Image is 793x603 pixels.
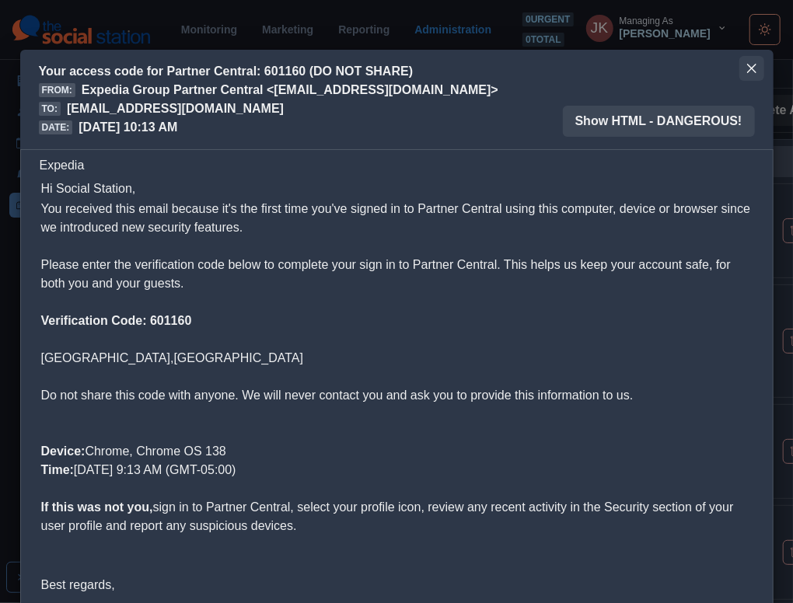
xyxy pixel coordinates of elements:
[41,423,753,479] p: Chrome, Chrome OS 138 [DATE] 9:13 AM (GMT-05:00)
[41,314,192,327] b: Verification Code: 601160
[79,118,177,137] p: [DATE] 10:13 AM
[41,444,86,458] b: Device:
[563,106,755,137] button: Show HTML - DANGEROUS!
[41,463,74,476] b: Time:
[41,351,304,364] span: [GEOGRAPHIC_DATA],[GEOGRAPHIC_DATA]
[41,180,753,198] h1: Hi Social Station,
[39,102,61,116] span: To:
[82,81,498,99] p: Expedia Group Partner Central <[EMAIL_ADDRESS][DOMAIN_NAME]>
[41,500,153,514] b: If this was not you,
[41,498,753,535] p: sign in to Partner Central, select your profile icon, review any recent activity in the Security ...
[39,120,73,134] span: Date:
[739,56,764,81] button: Close
[41,200,753,293] p: You received this email because it's the first time you've signed in to Partner Central using thi...
[39,62,498,81] p: Your access code for Partner Central: 601160 (DO NOT SHARE)
[67,99,284,118] p: [EMAIL_ADDRESS][DOMAIN_NAME]
[41,386,753,405] p: Do not share this code with anyone. We will never contact you and ask you to provide this informa...
[39,83,75,97] span: From:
